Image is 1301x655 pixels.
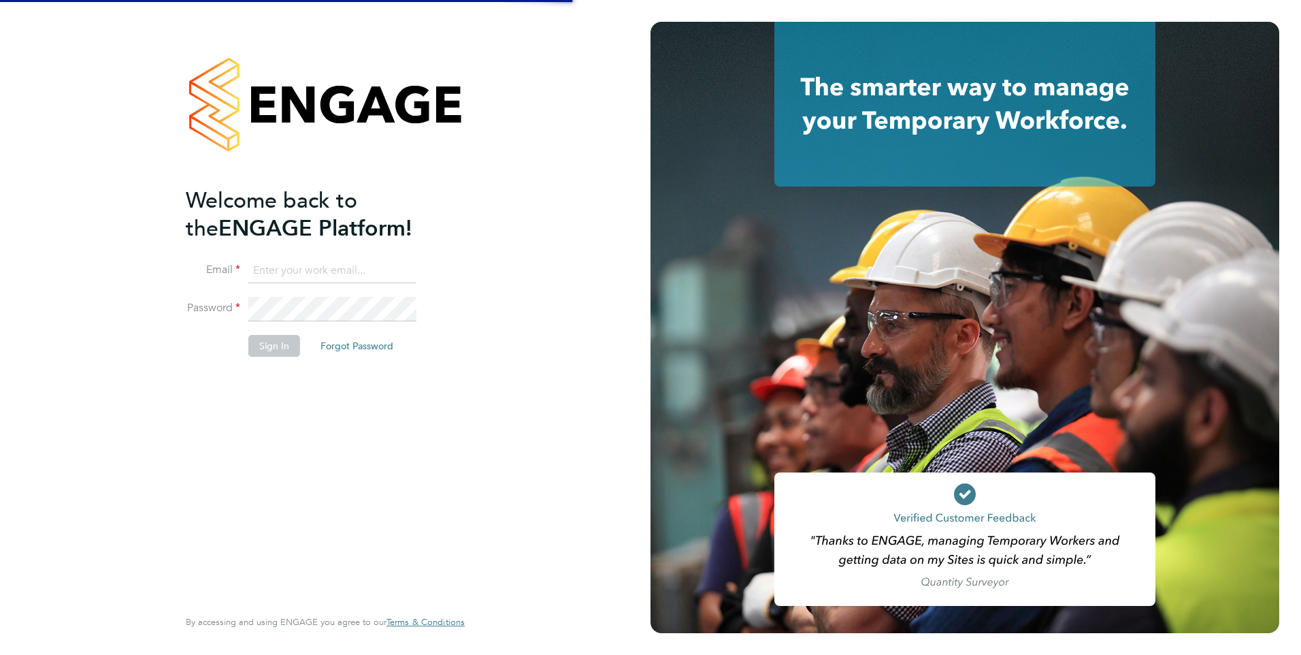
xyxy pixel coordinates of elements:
label: Email [186,263,240,277]
h2: ENGAGE Platform! [186,187,451,242]
button: Sign In [248,335,300,357]
input: Enter your work email... [248,259,416,283]
button: Forgot Password [310,335,404,357]
span: Terms & Conditions [386,616,465,628]
a: Terms & Conditions [386,617,465,628]
label: Password [186,301,240,315]
span: Welcome back to the [186,187,357,242]
span: By accessing and using ENGAGE you agree to our [186,616,465,628]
